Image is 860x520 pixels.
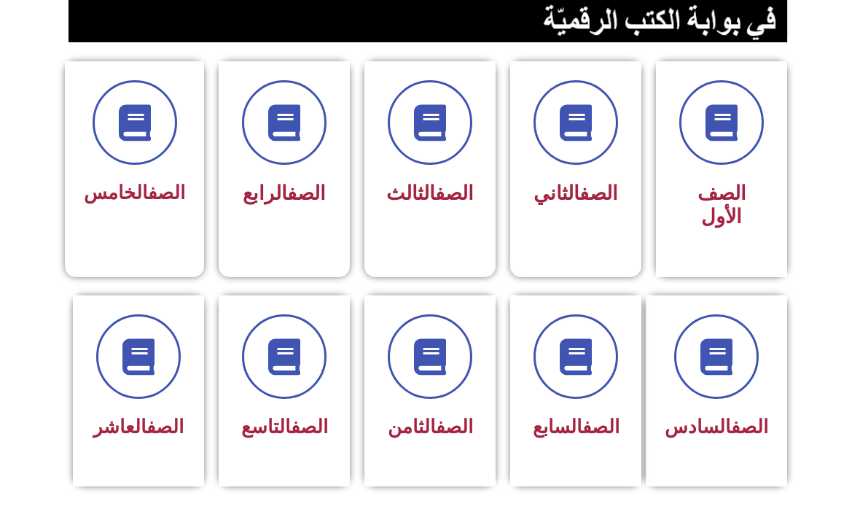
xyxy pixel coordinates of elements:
[243,182,326,205] span: الرابع
[533,416,619,438] span: السابع
[241,416,328,438] span: التاسع
[291,416,328,438] a: الصف
[579,182,618,205] a: الصف
[146,416,184,438] a: الصف
[665,416,768,438] span: السادس
[388,416,473,438] span: الثامن
[93,416,184,438] span: العاشر
[697,182,746,228] span: الصف الأول
[582,416,619,438] a: الصف
[386,182,474,205] span: الثالث
[435,182,474,205] a: الصف
[287,182,326,205] a: الصف
[731,416,768,438] a: الصف
[436,416,473,438] a: الصف
[148,182,185,203] a: الصف
[84,182,185,203] span: الخامس
[533,182,618,205] span: الثاني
